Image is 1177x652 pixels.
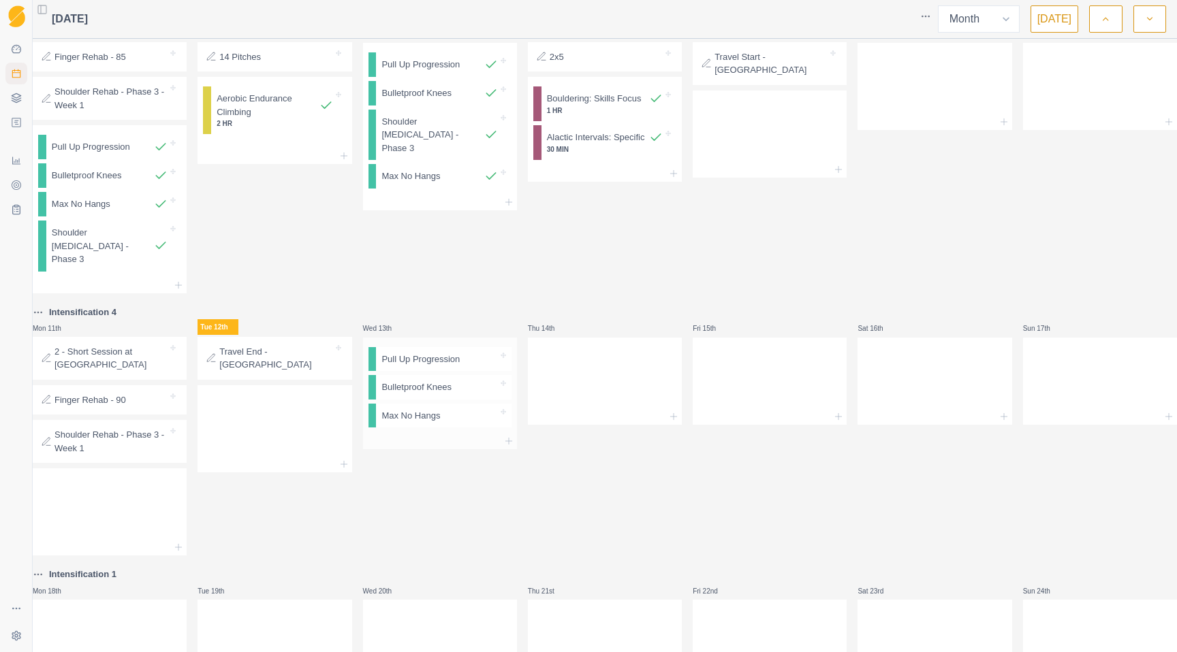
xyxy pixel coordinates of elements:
[198,337,351,380] div: Travel End - [GEOGRAPHIC_DATA]
[8,5,25,28] img: Logo
[203,86,346,134] div: Aerobic Endurance Climbing2 HR
[547,144,663,154] p: 30 MIN
[368,52,512,77] div: Pull Up Progression
[1031,5,1078,33] button: [DATE]
[33,337,187,380] div: 2 - Short Session at [GEOGRAPHIC_DATA]
[198,319,238,335] p: Tue 12th
[38,192,181,216] div: Max No Hangs
[49,306,116,319] p: Intensification 4
[528,586,569,596] p: Thu 21st
[33,420,187,463] div: Shoulder Rehab - Phase 3 - Week 1
[54,85,168,112] p: Shoulder Rehab - Phase 3 - Week 1
[5,625,27,647] button: Settings
[368,81,512,105] div: Bulletproof Knees
[381,86,452,100] p: Bulletproof Knees
[33,586,74,596] p: Mon 18th
[368,404,512,428] div: Max No Hangs
[533,86,676,121] div: Bouldering: Skills Focus1 HR
[693,586,734,596] p: Fri 22nd
[693,323,734,333] p: Fri 15th
[219,50,261,64] p: 14 Pitches
[528,42,682,72] div: 2x5
[198,586,238,596] p: Tue 19th
[381,380,452,394] p: Bulletproof Knees
[54,428,168,455] p: Shoulder Rehab - Phase 3 - Week 1
[381,169,440,183] p: Max No Hangs
[368,164,512,189] div: Max No Hangs
[54,345,168,372] p: 2 - Short Session at [GEOGRAPHIC_DATA]
[219,345,332,372] p: Travel End - [GEOGRAPHIC_DATA]
[547,92,642,105] p: Bouldering: Skills Focus
[381,58,460,71] p: Pull Up Progression
[381,409,440,423] p: Max No Hangs
[381,115,484,155] p: Shoulder [MEDICAL_DATA] - Phase 3
[368,347,512,372] div: Pull Up Progression
[368,110,512,161] div: Shoulder [MEDICAL_DATA] - Phase 3
[38,221,181,272] div: Shoulder [MEDICAL_DATA] - Phase 3
[38,135,181,159] div: Pull Up Progression
[52,197,110,211] p: Max No Hangs
[33,323,74,333] p: Mon 11th
[533,125,676,160] div: Alactic Intervals: Specific30 MIN
[547,131,645,144] p: Alactic Intervals: Specific
[368,375,512,400] div: Bulletproof Knees
[52,140,130,154] p: Pull Up Progression
[715,50,828,77] p: Travel Start - [GEOGRAPHIC_DATA]
[550,50,564,64] p: 2x5
[52,11,88,27] span: [DATE]
[1023,586,1064,596] p: Sun 24th
[52,169,122,182] p: Bulletproof Knees
[52,226,154,266] p: Shoulder [MEDICAL_DATA] - Phase 3
[858,323,898,333] p: Sat 16th
[858,586,898,596] p: Sat 23rd
[49,568,116,581] p: Intensification 1
[363,586,404,596] p: Wed 20th
[5,5,27,27] a: Logo
[693,42,847,85] div: Travel Start - [GEOGRAPHIC_DATA]
[363,323,404,333] p: Wed 13th
[54,50,126,64] p: Finger Rehab - 85
[38,163,181,188] div: Bulletproof Knees
[33,42,187,72] div: Finger Rehab - 85
[198,42,351,72] div: 14 Pitches
[217,92,319,118] p: Aerobic Endurance Climbing
[54,393,126,407] p: Finger Rehab - 90
[33,385,187,415] div: Finger Rehab - 90
[33,77,187,120] div: Shoulder Rehab - Phase 3 - Week 1
[547,105,663,116] p: 1 HR
[528,323,569,333] p: Thu 14th
[217,118,332,129] p: 2 HR
[381,353,460,366] p: Pull Up Progression
[1023,323,1064,333] p: Sun 17th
